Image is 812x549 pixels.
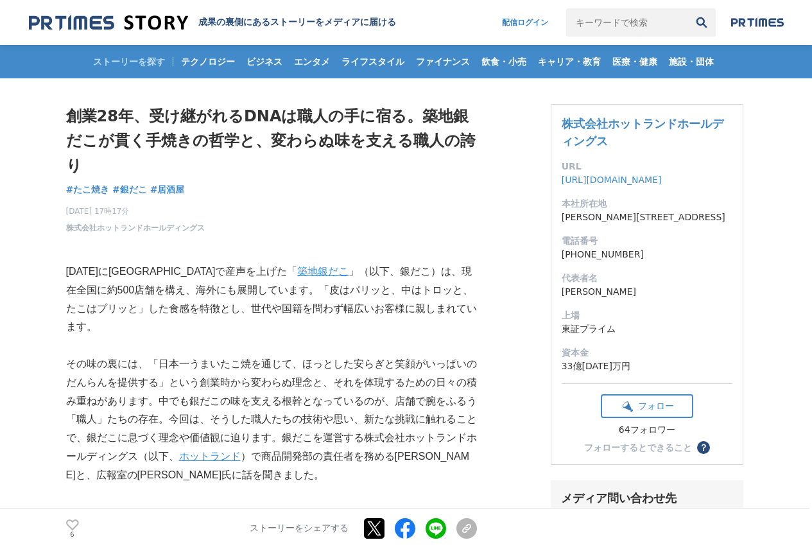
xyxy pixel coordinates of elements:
[584,443,692,452] div: フォローするとできること
[176,45,240,78] a: テクノロジー
[112,184,147,195] span: #銀だこ
[664,56,719,67] span: 施設・団体
[112,183,147,196] a: #銀だこ
[664,45,719,78] a: 施設・団体
[687,8,716,37] button: 検索
[562,160,732,173] dt: URL
[241,56,288,67] span: ビジネス
[411,45,475,78] a: ファイナンス
[561,491,733,506] div: メディア問い合わせ先
[697,441,710,454] button: ？
[562,211,732,224] dd: [PERSON_NAME][STREET_ADDRESS]
[250,523,349,535] p: ストーリーをシェアする
[476,45,531,78] a: 飲食・小売
[607,45,662,78] a: 医療・健康
[66,183,110,196] a: #たこ焼き
[66,355,477,485] p: その味の裏には、「日本一うまいたこ焼を通じて、ほっとした安らぎと笑顔がいっぱいのだんらんを提供する」という創業時から変わらぬ理念と、それを体現するための日々の積み重ねがあります。中でも銀だこの味...
[476,56,531,67] span: 飲食・小売
[533,45,606,78] a: キャリア・教育
[533,56,606,67] span: キャリア・教育
[150,183,185,196] a: #居酒屋
[241,45,288,78] a: ビジネス
[562,175,662,185] a: [URL][DOMAIN_NAME]
[150,184,185,195] span: #居酒屋
[66,532,79,538] p: 6
[562,197,732,211] dt: 本社所在地
[566,8,687,37] input: キーワードで検索
[562,322,732,336] dd: 東証プライム
[336,45,410,78] a: ライフスタイル
[562,346,732,360] dt: 資本金
[607,56,662,67] span: 医療・健康
[562,248,732,261] dd: [PHONE_NUMBER]
[66,184,110,195] span: #たこ焼き
[297,266,349,277] a: 築地銀だこ
[66,205,205,217] span: [DATE] 17時17分
[601,394,693,418] button: フォロー
[66,104,477,178] h1: 創業28年、受け継がれるDNAは職人の手に宿る。築地銀だこが貫く手焼きの哲学と、変わらぬ味を支える職人の誇り
[179,451,241,462] a: ホットランド
[289,45,335,78] a: エンタメ
[66,263,477,336] p: [DATE]に[GEOGRAPHIC_DATA]で産声を上げた「 」（以下、銀だこ）は、現在全国に約500店舗を構え、海外にも展開しています。「皮はパリッと、中はトロッと、たこはプリッと」した食...
[731,17,784,28] img: prtimes
[198,17,396,28] h2: 成果の裏側にあるストーリーをメディアに届ける
[489,8,561,37] a: 配信ログイン
[562,272,732,285] dt: 代表者名
[562,309,732,322] dt: 上場
[29,14,396,31] a: 成果の裏側にあるストーリーをメディアに届ける 成果の裏側にあるストーリーをメディアに届ける
[562,234,732,248] dt: 電話番号
[562,117,723,148] a: 株式会社ホットランドホールディングス
[699,443,708,452] span: ？
[601,424,693,436] div: 64フォロワー
[29,14,188,31] img: 成果の裏側にあるストーリーをメディアに届ける
[176,56,240,67] span: テクノロジー
[336,56,410,67] span: ライフスタイル
[411,56,475,67] span: ファイナンス
[562,285,732,299] dd: [PERSON_NAME]
[289,56,335,67] span: エンタメ
[562,360,732,373] dd: 33億[DATE]万円
[66,222,205,234] a: 株式会社ホットランドホールディングス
